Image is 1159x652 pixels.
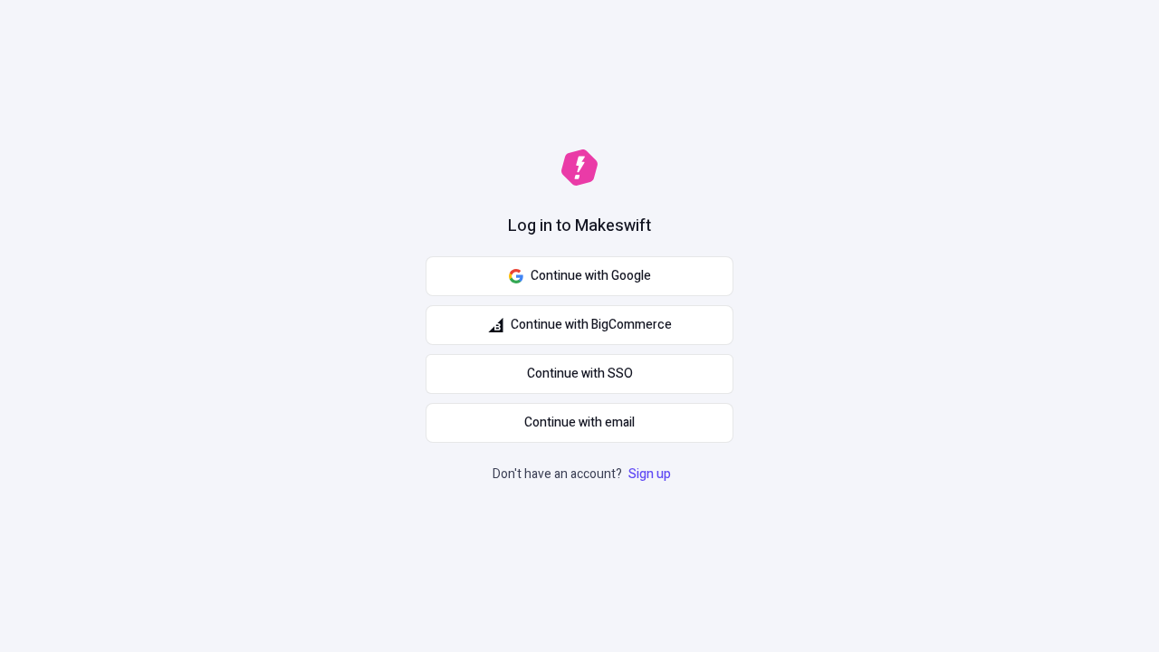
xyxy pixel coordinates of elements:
button: Continue with Google [426,256,733,296]
a: Sign up [625,465,675,484]
h1: Log in to Makeswift [508,215,651,238]
a: Continue with SSO [426,354,733,394]
button: Continue with BigCommerce [426,305,733,345]
p: Don't have an account? [493,465,675,484]
span: Continue with email [524,413,635,433]
button: Continue with email [426,403,733,443]
span: Continue with BigCommerce [511,315,672,335]
span: Continue with Google [531,266,651,286]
